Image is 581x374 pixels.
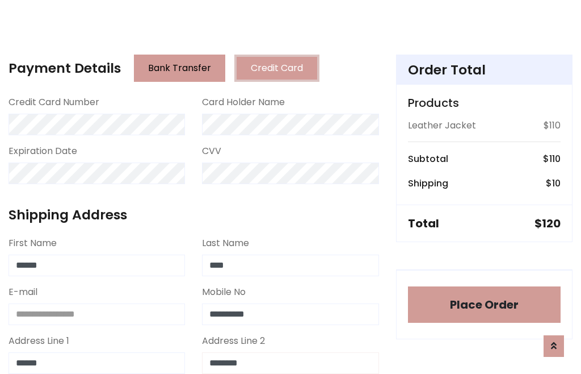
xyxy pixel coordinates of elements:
[542,215,561,231] span: 120
[408,119,476,132] p: Leather Jacket
[9,285,37,299] label: E-mail
[408,217,439,230] h5: Total
[9,236,57,250] label: First Name
[544,119,561,132] p: $110
[549,152,561,165] span: 110
[9,334,69,348] label: Address Line 1
[9,60,121,76] h4: Payment Details
[534,217,561,230] h5: $
[408,96,561,110] h5: Products
[202,334,265,348] label: Address Line 2
[234,55,319,82] button: Credit Card
[9,144,77,158] label: Expiration Date
[134,55,225,82] button: Bank Transfer
[202,236,249,250] label: Last Name
[202,285,246,299] label: Mobile No
[408,62,561,78] h4: Order Total
[552,177,561,190] span: 10
[408,286,561,323] button: Place Order
[9,207,379,223] h4: Shipping Address
[408,178,448,189] h6: Shipping
[202,144,221,158] label: CVV
[408,153,448,164] h6: Subtotal
[543,153,561,164] h6: $
[202,95,285,109] label: Card Holder Name
[9,95,99,109] label: Credit Card Number
[546,178,561,189] h6: $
